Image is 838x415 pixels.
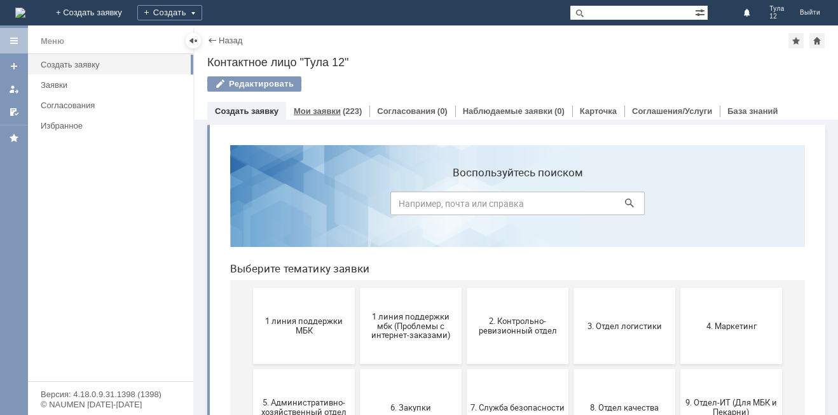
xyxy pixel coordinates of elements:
[41,60,186,69] div: Создать заявку
[144,267,238,277] span: 6. Закупки
[33,153,135,229] button: 1 линия поддержки МБК
[207,56,825,69] div: Контактное лицо "Тула 12"
[357,349,451,358] span: Отдел-ИТ (Офис)
[15,8,25,18] a: Перейти на домашнюю страницу
[36,95,191,115] a: Согласования
[464,349,558,358] span: Финансовый отдел
[357,267,451,277] span: 8. Отдел качества
[247,316,348,392] button: Отдел-ИТ (Битрикс24 и CRM)
[41,80,186,90] div: Заявки
[460,316,562,392] button: Финансовый отдел
[247,153,348,229] button: 2. Контрольно-ревизионный отдел
[170,31,425,44] label: Воспользуйтесь поиском
[460,153,562,229] button: 4. Маркетинг
[247,234,348,311] button: 7. Служба безопасности
[140,234,242,311] button: 6. Закупки
[41,121,172,130] div: Избранное
[36,75,191,95] a: Заявки
[437,106,448,116] div: (0)
[36,55,191,74] a: Создать заявку
[4,102,24,122] a: Мои согласования
[343,106,362,116] div: (223)
[140,316,242,392] button: Отдел ИТ (1С)
[41,101,186,110] div: Согласования
[354,153,455,229] button: 3. Отдел логистики
[144,176,238,205] span: 1 линия поддержки мбк (Проблемы с интернет-заказами)
[37,263,131,282] span: 5. Административно-хозяйственный отдел
[354,316,455,392] button: Отдел-ИТ (Офис)
[769,13,785,20] span: 12
[37,349,131,358] span: Бухгалтерия (для мбк)
[140,153,242,229] button: 1 линия поддержки мбк (Проблемы с интернет-заказами)
[460,234,562,311] button: 9. Отдел-ИТ (Для МБК и Пекарни)
[727,106,778,116] a: База знаний
[15,8,25,18] img: logo
[219,36,242,45] a: Назад
[10,127,585,140] header: Выберите тематику заявки
[186,33,201,48] div: Скрыть меню
[554,106,565,116] div: (0)
[463,106,553,116] a: Наблюдаемые заявки
[251,344,345,363] span: Отдел-ИТ (Битрикс24 и CRM)
[251,267,345,277] span: 7. Служба безопасности
[632,106,712,116] a: Соглашения/Услуги
[809,33,825,48] div: Сделать домашней страницей
[37,181,131,200] span: 1 линия поддержки МБК
[377,106,436,116] a: Согласования
[137,5,202,20] div: Создать
[41,390,181,398] div: Версия: 4.18.0.9.31.1398 (1398)
[788,33,804,48] div: Добавить в избранное
[294,106,341,116] a: Мои заявки
[33,234,135,311] button: 5. Административно-хозяйственный отдел
[464,186,558,195] span: 4. Маркетинг
[354,234,455,311] button: 8. Отдел качества
[4,79,24,99] a: Мои заявки
[464,263,558,282] span: 9. Отдел-ИТ (Для МБК и Пекарни)
[170,57,425,80] input: Например, почта или справка
[357,186,451,195] span: 3. Отдел логистики
[41,400,181,409] div: © NAUMEN [DATE]-[DATE]
[33,316,135,392] button: Бухгалтерия (для мбк)
[41,34,64,49] div: Меню
[251,181,345,200] span: 2. Контрольно-ревизионный отдел
[215,106,278,116] a: Создать заявку
[769,5,785,13] span: Тула
[4,56,24,76] a: Создать заявку
[580,106,617,116] a: Карточка
[144,349,238,358] span: Отдел ИТ (1С)
[695,6,708,18] span: Расширенный поиск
